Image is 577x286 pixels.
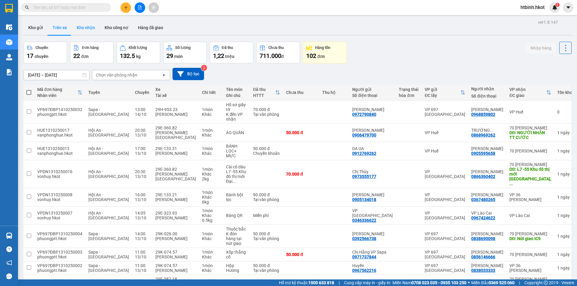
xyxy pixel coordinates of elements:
[560,234,570,239] span: ngày
[135,236,149,241] div: 13/10
[557,266,572,270] div: 1
[174,54,183,59] span: món
[72,20,100,35] button: Kho nhận
[202,208,220,213] div: 1 món
[471,192,503,197] div: Vũ Hà
[509,181,513,186] span: ...
[552,5,557,10] img: icon-new-feature
[425,149,465,153] div: VP Huế
[468,281,470,284] span: ⚪️
[471,268,495,273] div: 0838033333
[557,149,572,153] div: 1
[25,5,29,10] span: search
[509,167,551,186] div: DĐ: L7 -55 Khu đô thị mới Đại Kim, Hoàng Mai
[250,85,283,101] th: Toggle SortBy
[161,73,166,77] svg: open
[155,254,196,259] div: [PERSON_NAME]
[226,102,247,112] div: Hồ sơ giấy tờ
[352,279,393,284] div: Chị Ánh
[34,85,85,101] th: Toggle SortBy
[151,5,156,10] span: aim
[286,130,316,135] div: 50.000 đ
[135,192,149,197] div: 16:00
[253,213,280,218] div: Miễn phí
[352,218,376,223] div: 0346336622
[566,5,571,10] span: caret-down
[222,46,233,50] div: Đã thu
[268,46,284,50] div: Chưa thu
[425,87,460,92] div: VP gửi
[135,169,149,174] div: 20:30
[81,54,89,59] span: đơn
[253,236,280,241] div: Tại văn phòng
[225,54,234,59] span: triệu
[352,192,393,197] div: Đặng Nguyên Khánh
[202,213,220,218] div: Khác
[232,179,236,184] span: ...
[557,234,572,239] div: 1
[253,231,280,236] div: 50.000 đ
[37,263,82,268] div: VP697ĐBP1310250002
[557,172,572,176] div: 1
[399,93,419,98] div: hóa đơn
[155,263,196,268] div: 29K-074.57
[471,174,495,179] div: 0866360402
[538,19,558,26] div: ver 1.8.147
[23,20,48,35] button: Kho gửi
[352,174,376,179] div: 0973555177
[471,133,495,137] div: 0868969262
[6,246,12,252] span: question-circle
[155,151,196,156] div: [PERSON_NAME]
[509,231,551,236] div: 70 [PERSON_NAME]
[544,281,548,285] span: copyright
[6,260,12,266] span: notification
[121,2,131,13] button: plus
[202,231,220,236] div: 1 món
[202,133,220,137] div: Khác
[226,169,247,184] div: L7 -55 Khu đô thị mới Đại Kim, Hoàng Mai
[563,2,573,13] button: caret-down
[281,54,284,59] span: đ
[352,208,393,218] div: VP Đà Nẵng
[425,93,460,98] div: ĐC lấy
[37,169,82,174] div: VPDN1310250016
[560,266,570,270] span: ngày
[471,94,503,98] div: Số điện thoại
[286,172,316,176] div: 70.000 đ
[155,250,196,254] div: 29K-074.57
[138,5,142,10] span: file-add
[135,112,149,117] div: 14/10
[155,93,196,98] div: Tài xế
[352,133,376,137] div: 0906479700
[226,164,247,169] div: Cài cô dâu
[88,107,129,117] span: Sapa - [GEOGRAPHIC_DATA]
[422,85,468,101] th: Toggle SortBy
[339,279,340,286] span: |
[557,213,572,218] div: 1
[352,87,393,92] div: Người gửi
[399,87,419,92] div: Trạng thái
[471,215,495,220] div: 0967424622
[471,231,503,236] div: Kim Phượng
[317,54,325,59] span: đơn
[148,2,159,13] button: aim
[286,252,316,257] div: 50.000 đ
[6,273,12,279] span: message
[23,42,67,63] button: Chuyến17chuyến
[202,151,220,156] div: Khác
[202,200,220,204] div: 6 kg
[155,277,196,281] div: 29E-387.18
[560,252,570,257] span: ngày
[253,192,280,197] div: 90.000 đ
[560,172,570,176] span: ngày
[352,254,376,259] div: 0971737844
[135,279,149,284] div: 16:00
[136,54,141,59] span: kg
[88,146,129,156] span: Hội An - [GEOGRAPHIC_DATA]
[202,195,220,200] div: Khác
[37,250,82,254] div: VP697ĐBP1310250003
[256,42,300,63] button: Chưa thu711.000đ
[202,263,220,268] div: 1 món
[471,211,503,215] div: VP Lào Cai
[88,263,129,273] span: Sapa - [GEOGRAPHIC_DATA]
